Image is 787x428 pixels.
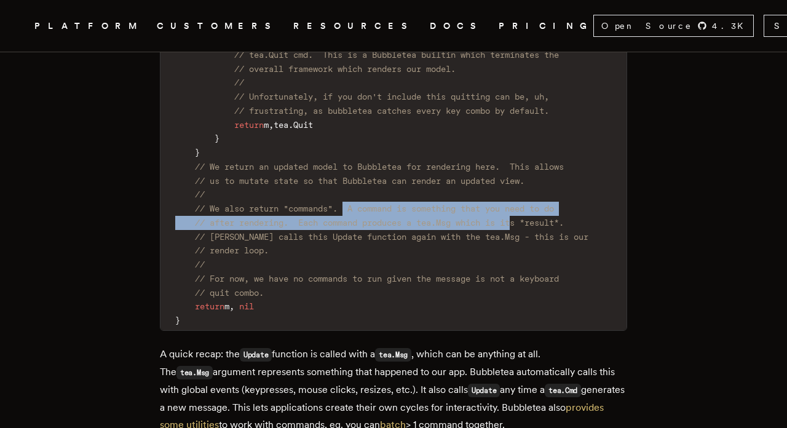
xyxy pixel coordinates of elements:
span: // overall framework which renders our model. [234,64,456,74]
span: } [195,148,200,157]
span: // For now, we have no commands to run given the message is not a keyboard [195,274,559,283]
span: // frustrating, as bubbletea catches every key combo by default. [234,106,549,116]
span: Quit [293,120,313,130]
span: Open Source [601,20,692,32]
button: RESOURCES [293,18,415,34]
span: } [175,315,180,325]
span: // [234,77,244,87]
code: tea.Cmd [545,384,581,397]
code: tea.Msg [375,348,411,362]
code: Update [240,348,272,362]
span: // [PERSON_NAME] calls this Update function again with the tea.Msg - this is our [195,232,588,242]
span: . [288,120,293,130]
span: // [195,260,205,269]
span: , [269,120,274,130]
span: return [234,120,264,130]
span: 4.3 K [712,20,751,32]
span: , [229,301,234,311]
a: DOCS [430,18,484,34]
span: // us to mutate state so that Bubbletea can render an updated view. [195,176,524,186]
button: PLATFORM [34,18,142,34]
a: PRICING [499,18,593,34]
code: Update [468,384,500,397]
a: CUSTOMERS [157,18,279,34]
span: // render loop. [195,245,269,255]
span: return [195,301,224,311]
span: tea [274,120,288,130]
span: // We return an updated model to Bubbletea for rendering here. This allows [195,162,564,172]
span: m [264,120,269,130]
span: // [195,189,205,199]
span: // We also return "commands". A command is something that you need to do [195,204,554,213]
span: // after rendering. Each command produces a tea.Msg which is its *result*. [195,218,564,228]
span: nil [239,301,254,311]
span: // Unfortunately, if you don't include this quitting can be, uh, [234,92,549,101]
span: } [215,133,219,143]
code: tea.Msg [176,366,213,379]
span: // tea.Quit cmd. This is a Bubbletea builtin which terminates the [234,50,559,60]
span: // quit combo. [195,288,264,298]
span: m [224,301,229,311]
